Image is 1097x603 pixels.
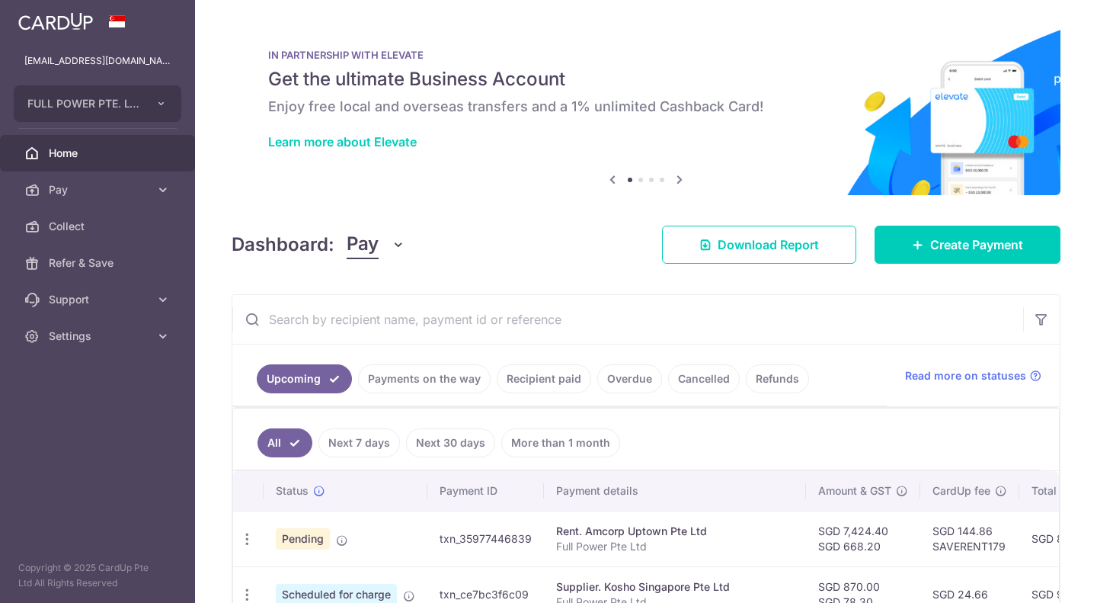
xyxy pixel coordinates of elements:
[268,67,1024,91] h5: Get the ultimate Business Account
[427,511,544,566] td: txn_35977446839
[318,428,400,457] a: Next 7 days
[268,98,1024,116] h6: Enjoy free local and overseas transfers and a 1% unlimited Cashback Card!
[232,24,1060,195] img: Renovation banner
[257,364,352,393] a: Upcoming
[276,528,330,550] span: Pending
[556,539,794,554] p: Full Power Pte Ltd
[806,511,920,566] td: SGD 7,424.40 SGD 668.20
[932,483,990,499] span: CardUp fee
[497,364,591,393] a: Recipient paid
[556,579,794,595] div: Supplier. Kosho Singapore Pte Ltd
[875,226,1060,264] a: Create Payment
[818,483,891,499] span: Amount & GST
[232,295,1023,344] input: Search by recipient name, payment id or reference
[746,364,809,393] a: Refunds
[24,53,171,69] p: [EMAIL_ADDRESS][DOMAIN_NAME]
[930,236,1023,254] span: Create Payment
[14,85,181,122] button: FULL POWER PTE. LTD.
[920,511,1019,566] td: SGD 144.86 SAVERENT179
[49,219,149,234] span: Collect
[49,329,149,344] span: Settings
[49,146,149,161] span: Home
[347,230,405,259] button: Pay
[905,368,1041,383] a: Read more on statuses
[718,236,819,254] span: Download Report
[257,428,312,457] a: All
[662,226,856,264] a: Download Report
[556,524,794,539] div: Rent. Amcorp Uptown Pte Ltd
[232,231,334,258] h4: Dashboard:
[49,292,149,307] span: Support
[427,471,544,511] th: Payment ID
[49,255,149,271] span: Refer & Save
[18,12,93,30] img: CardUp
[406,428,495,457] a: Next 30 days
[358,364,491,393] a: Payments on the way
[27,96,140,111] span: FULL POWER PTE. LTD.
[347,230,379,259] span: Pay
[905,368,1026,383] span: Read more on statuses
[268,134,417,149] a: Learn more about Elevate
[501,428,620,457] a: More than 1 month
[268,49,1024,61] p: IN PARTNERSHIP WITH ELEVATE
[49,182,149,197] span: Pay
[1031,483,1082,499] span: Total amt.
[276,483,309,499] span: Status
[597,364,662,393] a: Overdue
[544,471,806,511] th: Payment details
[668,364,740,393] a: Cancelled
